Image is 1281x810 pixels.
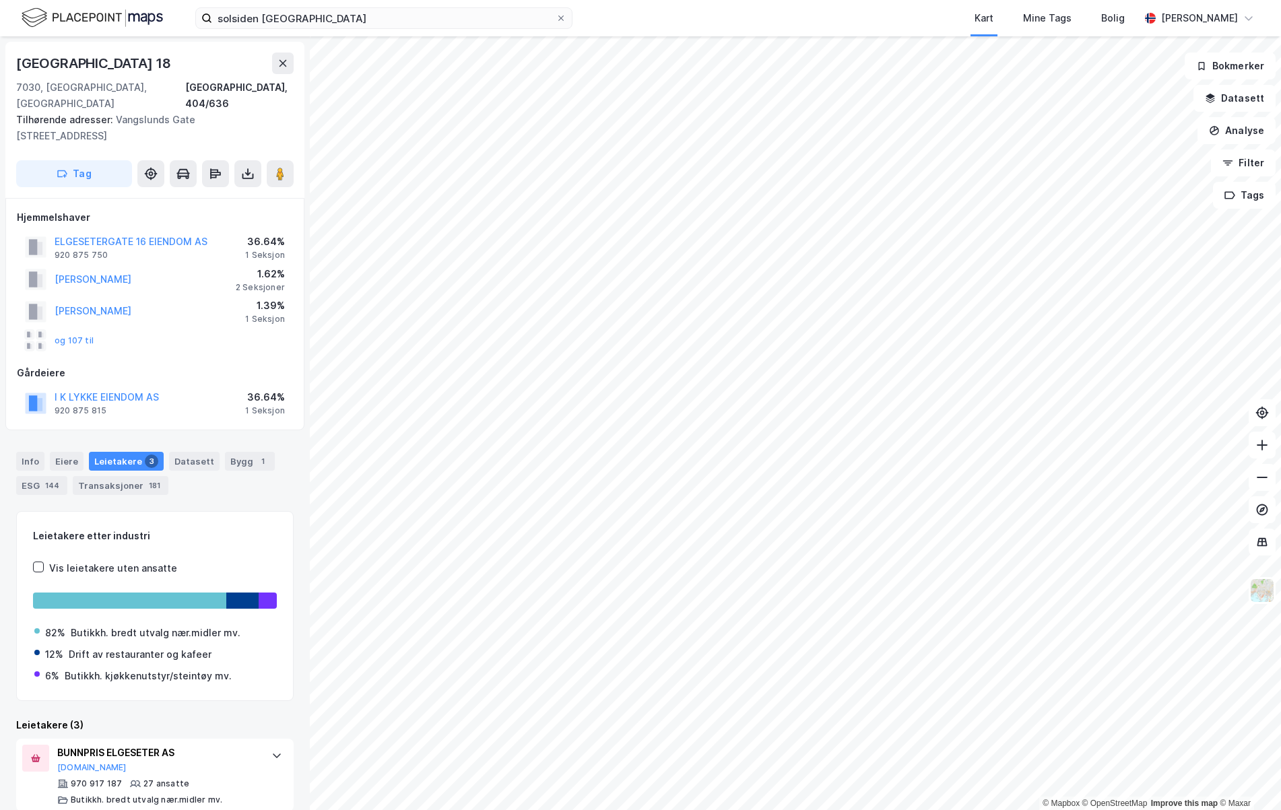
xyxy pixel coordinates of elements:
[169,452,220,471] div: Datasett
[146,479,163,492] div: 181
[42,479,62,492] div: 144
[1043,799,1080,808] a: Mapbox
[185,79,294,112] div: [GEOGRAPHIC_DATA], 404/636
[1101,10,1125,26] div: Bolig
[1151,799,1218,808] a: Improve this map
[69,646,211,663] div: Drift av restauranter og kafeer
[16,160,132,187] button: Tag
[1082,799,1148,808] a: OpenStreetMap
[1214,745,1281,810] iframe: Chat Widget
[245,405,285,416] div: 1 Seksjon
[212,8,556,28] input: Søk på adresse, matrikkel, gårdeiere, leietakere eller personer
[17,209,293,226] div: Hjemmelshaver
[57,762,127,773] button: [DOMAIN_NAME]
[236,282,285,293] div: 2 Seksjoner
[45,646,63,663] div: 12%
[16,79,185,112] div: 7030, [GEOGRAPHIC_DATA], [GEOGRAPHIC_DATA]
[1023,10,1072,26] div: Mine Tags
[245,314,285,325] div: 1 Seksjon
[16,452,44,471] div: Info
[55,405,106,416] div: 920 875 815
[225,452,275,471] div: Bygg
[49,560,177,576] div: Vis leietakere uten ansatte
[16,53,174,74] div: [GEOGRAPHIC_DATA] 18
[71,778,122,789] div: 970 917 187
[236,266,285,282] div: 1.62%
[245,250,285,261] div: 1 Seksjon
[17,365,293,381] div: Gårdeiere
[33,528,277,544] div: Leietakere etter industri
[1249,578,1275,603] img: Z
[1211,149,1276,176] button: Filter
[16,717,294,733] div: Leietakere (3)
[145,454,158,468] div: 3
[245,389,285,405] div: 36.64%
[143,778,189,789] div: 27 ansatte
[57,745,258,761] div: BUNNPRIS ELGESETER AS
[245,298,285,314] div: 1.39%
[256,454,269,468] div: 1
[73,476,168,495] div: Transaksjoner
[1161,10,1238,26] div: [PERSON_NAME]
[55,250,108,261] div: 920 875 750
[1213,182,1276,209] button: Tags
[975,10,993,26] div: Kart
[22,6,163,30] img: logo.f888ab2527a4732fd821a326f86c7f29.svg
[65,668,232,684] div: Butikkh. kjøkkenutstyr/steintøy mv.
[16,114,116,125] span: Tilhørende adresser:
[45,668,59,684] div: 6%
[45,625,65,641] div: 82%
[71,795,222,805] div: Butikkh. bredt utvalg nær.midler mv.
[1197,117,1276,144] button: Analyse
[1185,53,1276,79] button: Bokmerker
[1193,85,1276,112] button: Datasett
[71,625,240,641] div: Butikkh. bredt utvalg nær.midler mv.
[16,476,67,495] div: ESG
[16,112,283,144] div: Vangslunds Gate [STREET_ADDRESS]
[245,234,285,250] div: 36.64%
[50,452,84,471] div: Eiere
[89,452,164,471] div: Leietakere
